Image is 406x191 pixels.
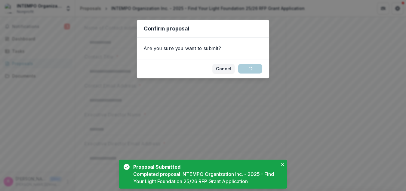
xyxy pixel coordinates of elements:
button: Close [279,161,286,168]
div: Proposal Submitted [133,163,275,170]
header: Confirm proposal [137,20,269,38]
div: Are you sure you want to submit? [137,38,269,59]
button: Cancel [212,64,235,73]
div: Completed proposal INTEMPO Organization Inc. - 2025 - Find Your Light Foundation 25/26 RFP Grant ... [133,170,278,185]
